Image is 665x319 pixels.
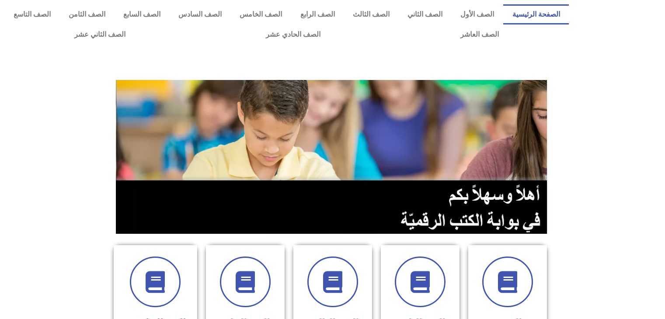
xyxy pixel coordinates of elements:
a: الصف التاسع [4,4,59,24]
a: الصف الخامس [231,4,291,24]
a: الصف الحادي عشر [195,24,390,45]
a: الصف السادس [170,4,231,24]
a: الصف العاشر [390,24,569,45]
a: الصف الثامن [59,4,114,24]
a: الصف السابع [114,4,169,24]
a: الصف الثالث [344,4,398,24]
a: الصفحة الرئيسية [503,4,569,24]
a: الصف الرابع [291,4,344,24]
a: الصف الثاني [398,4,451,24]
a: الصف الأول [452,4,503,24]
a: الصف الثاني عشر [4,24,195,45]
